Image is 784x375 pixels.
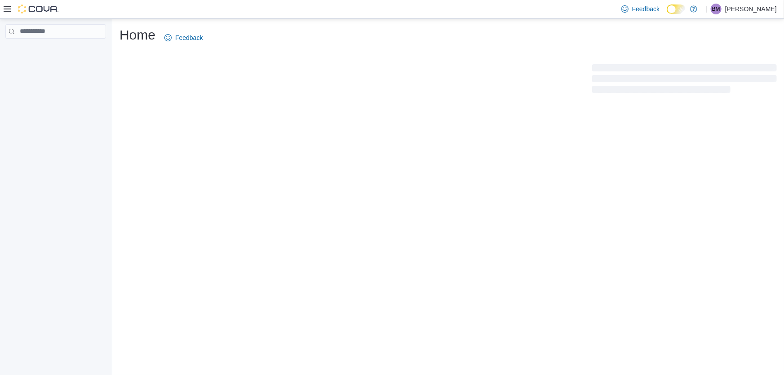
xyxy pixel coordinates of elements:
[161,29,206,47] a: Feedback
[705,4,707,14] p: |
[592,66,777,95] span: Loading
[5,40,106,62] nav: Complex example
[712,4,720,14] span: BM
[711,4,722,14] div: Bree Medeiros
[175,33,203,42] span: Feedback
[120,26,155,44] h1: Home
[667,4,686,14] input: Dark Mode
[632,4,660,13] span: Feedback
[725,4,777,14] p: [PERSON_NAME]
[18,4,58,13] img: Cova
